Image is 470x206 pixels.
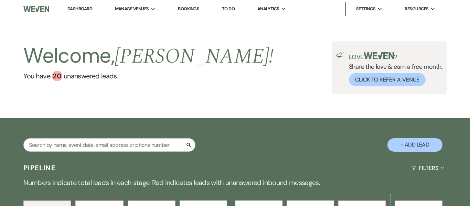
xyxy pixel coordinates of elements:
[336,52,345,58] img: loud-speaker-illustration.svg
[23,138,195,152] input: Search by name, event date, email address or phone number
[23,41,274,71] h2: Welcome,
[178,6,199,12] a: Bookings
[349,52,442,60] p: Love ?
[409,159,446,177] button: Filters
[222,6,235,12] a: To Do
[387,138,442,152] button: + Add Lead
[356,6,376,12] span: Settings
[257,6,279,12] span: Analytics
[115,41,274,72] span: [PERSON_NAME] !
[349,73,426,86] button: Click to Refer a Venue
[345,52,442,86] div: Share the love & earn a free month.
[23,163,56,173] h3: Pipeline
[67,6,92,12] a: Dashboard
[23,2,49,16] img: Weven Logo
[23,71,274,81] a: You have 20 unanswered leads.
[364,52,394,59] img: weven-logo-green.svg
[115,6,149,12] span: Manage Venues
[52,71,62,81] div: 20
[405,6,428,12] span: Resources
